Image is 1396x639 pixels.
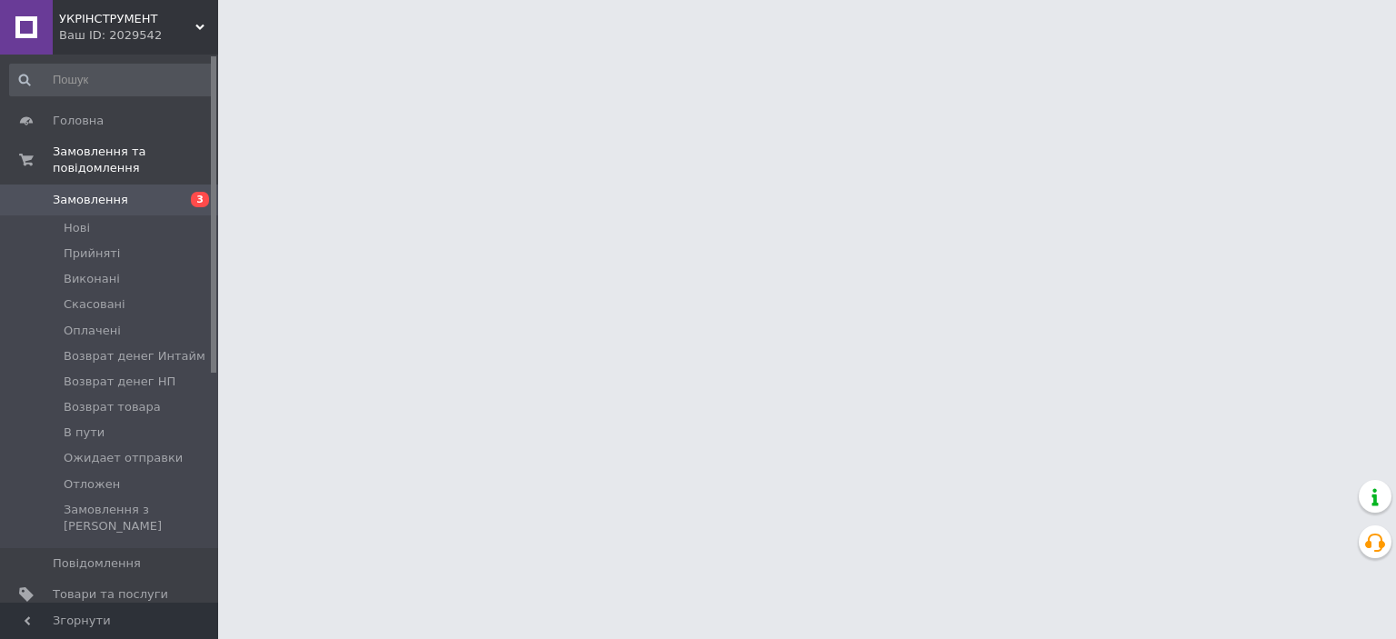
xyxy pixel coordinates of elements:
span: Оплачені [64,323,121,339]
div: Ваш ID: 2029542 [59,27,218,44]
span: В пути [64,424,105,441]
span: 3 [191,192,209,207]
span: Нові [64,220,90,236]
span: Ожидает отправки [64,450,183,466]
input: Пошук [9,64,214,96]
span: Замовлення та повідомлення [53,144,218,176]
span: Скасовані [64,296,125,313]
span: Прийняті [64,245,120,262]
span: Отложен [64,476,120,493]
span: Товари та послуги [53,586,168,603]
span: УКРІНСТРУМЕНТ [59,11,195,27]
span: Повідомлення [53,555,141,572]
span: Возврат товара [64,399,161,415]
span: Возврат денег НП [64,374,175,390]
span: Замовлення [53,192,128,208]
span: Возврат денег Интайм [64,348,205,364]
span: Виконані [64,271,120,287]
span: Головна [53,113,104,129]
span: Замовлення з [PERSON_NAME] [64,502,213,534]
